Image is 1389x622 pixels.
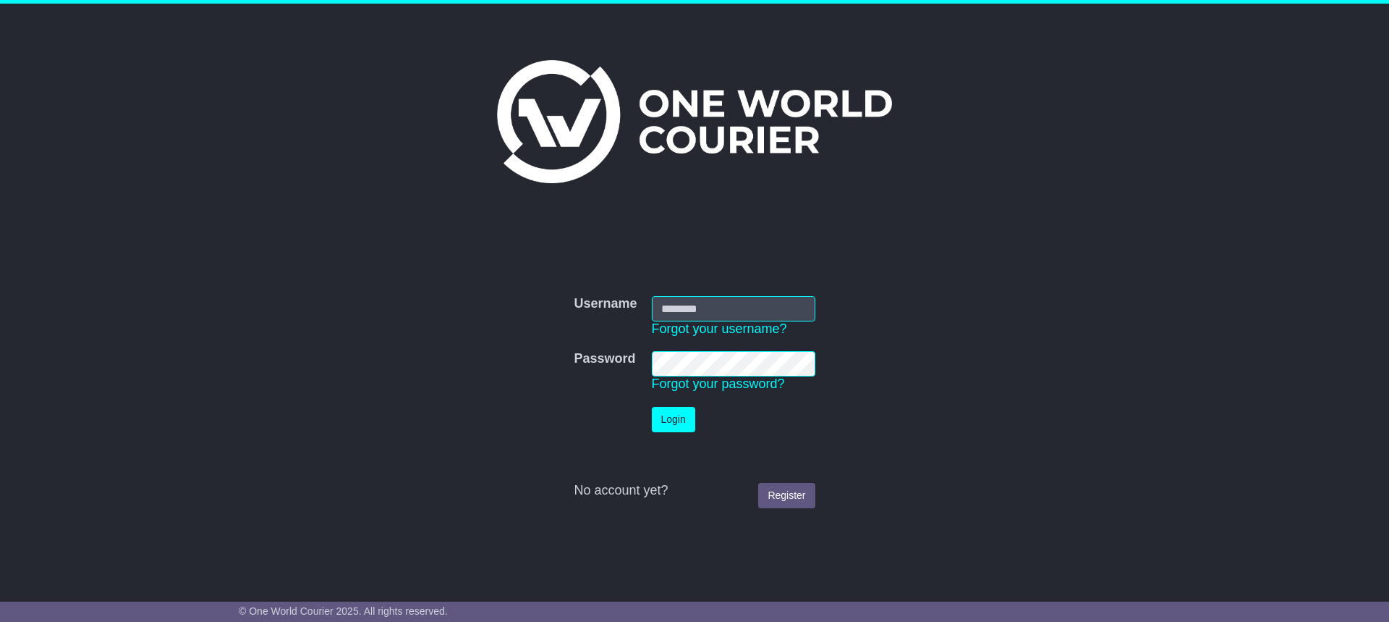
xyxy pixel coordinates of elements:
label: Username [574,296,637,312]
label: Password [574,351,635,367]
a: Forgot your password? [652,377,785,391]
span: © One World Courier 2025. All rights reserved. [239,605,448,617]
div: No account yet? [574,483,815,499]
a: Forgot your username? [652,321,787,336]
button: Login [652,407,695,432]
a: Register [758,483,815,508]
img: One World [497,60,892,183]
